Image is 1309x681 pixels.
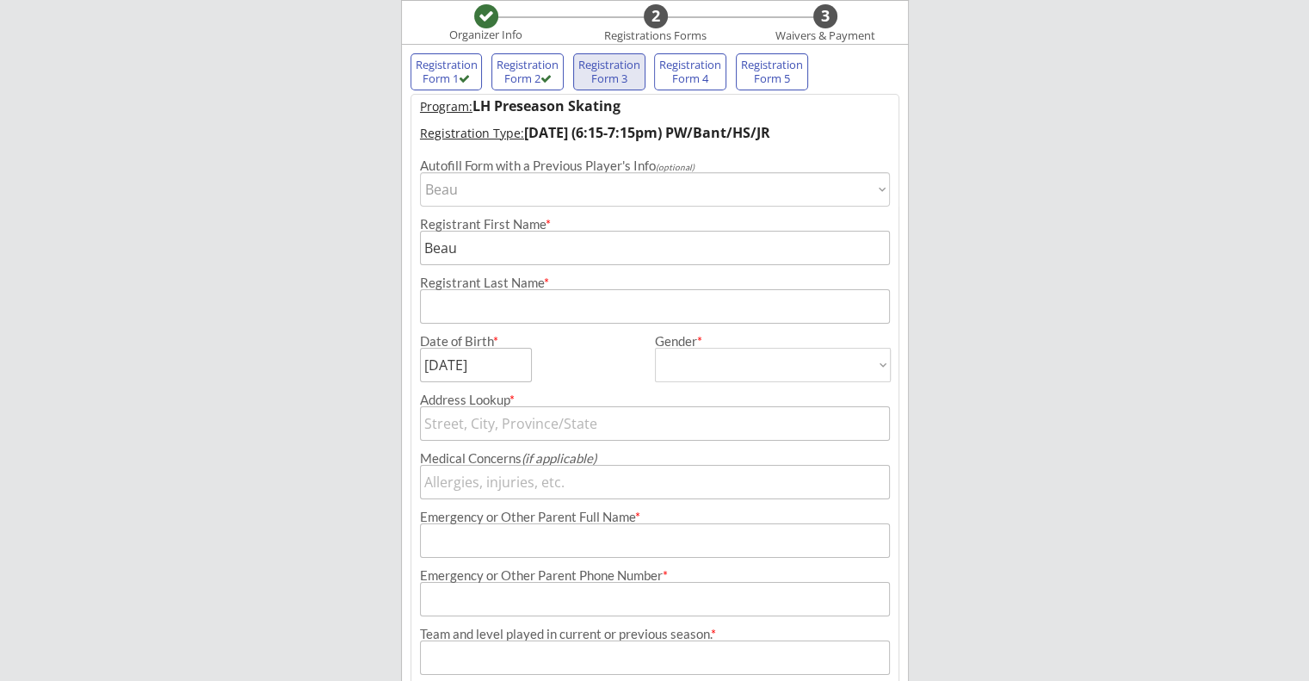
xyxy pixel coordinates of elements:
div: Waivers & Payment [766,29,885,43]
div: Organizer Info [439,28,534,42]
div: Registration Form 3 [577,59,641,85]
div: Autofill Form with a Previous Player's Info [420,159,890,172]
div: Registration Form 5 [740,59,804,85]
em: (optional) [656,162,695,172]
div: Date of Birth [420,335,509,348]
strong: LH Preseason Skating [472,96,621,115]
div: Registrant First Name [420,218,890,231]
div: Registrant Last Name [420,276,890,289]
div: Registration Form 4 [658,59,722,85]
u: Registration Type: [420,125,524,141]
input: Street, City, Province/State [420,406,890,441]
div: Registration Form 1 [415,59,479,85]
strong: [DATE] (6:15-7:15pm) PW/Bant/HS/JR [524,123,770,142]
div: Team and level played in current or previous season. [420,628,890,641]
div: Address Lookup [420,393,890,406]
div: 2 [644,7,668,26]
u: Program: [420,98,472,115]
em: (if applicable) [522,450,596,466]
div: Registration Form 2 [496,59,559,85]
div: Registrations Forms [596,29,715,43]
input: Allergies, injuries, etc. [420,465,890,499]
div: 3 [813,7,837,26]
div: Emergency or Other Parent Full Name [420,511,890,523]
div: Emergency or Other Parent Phone Number [420,569,890,582]
div: Medical Concerns [420,452,890,465]
div: Gender [655,335,891,348]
